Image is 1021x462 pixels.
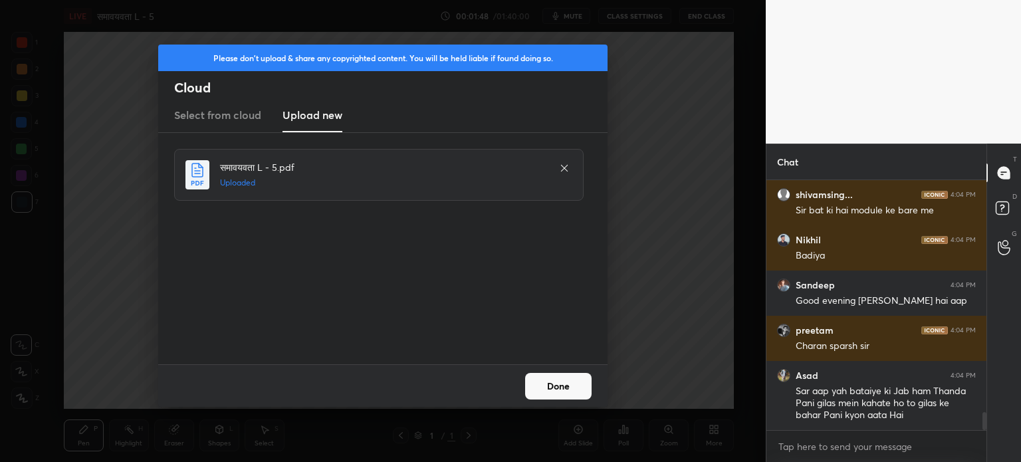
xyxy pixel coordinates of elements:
[766,144,809,179] p: Chat
[220,177,546,189] h5: Uploaded
[796,324,834,336] h6: preetam
[220,160,546,174] h4: समावयवता L - 5.pdf
[174,79,608,96] h2: Cloud
[796,294,976,308] div: Good evening [PERSON_NAME] hai aap
[766,180,986,430] div: grid
[1012,191,1017,201] p: D
[1012,229,1017,239] p: G
[158,45,608,71] div: Please don't upload & share any copyrighted content. You will be held liable if found doing so.
[1013,154,1017,164] p: T
[796,249,976,263] div: Badiya
[921,326,948,334] img: iconic-dark.1390631f.png
[796,204,976,217] div: Sir bat ki hai module ke bare me
[951,281,976,289] div: 4:04 PM
[777,279,790,292] img: 2b237c815c374a16bfeb2c421d3abc60.jpg
[796,385,976,422] div: Sar aap yah bataiye ki Jab ham Thanda Pani gilas mein kahate ho to gilas ke bahar Pani kyon aata Hai
[283,107,342,123] h3: Upload new
[921,191,948,199] img: iconic-dark.1390631f.png
[951,236,976,244] div: 4:04 PM
[777,233,790,247] img: 52db95396e644817b2d7521261b0379f.jpg
[951,372,976,380] div: 4:04 PM
[796,189,853,201] h6: shivamsing...
[796,279,835,291] h6: Sandeep
[796,340,976,353] div: Charan sparsh sir
[777,188,790,201] img: default.png
[777,324,790,337] img: 8b60a7012a9947e5907697767e4801b7.jpg
[796,370,818,382] h6: Asad
[796,234,821,246] h6: Nikhil
[951,191,976,199] div: 4:04 PM
[777,369,790,382] img: afa46650305c43beb90934466c319b00.jpg
[525,373,592,400] button: Done
[921,236,948,244] img: iconic-dark.1390631f.png
[951,326,976,334] div: 4:04 PM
